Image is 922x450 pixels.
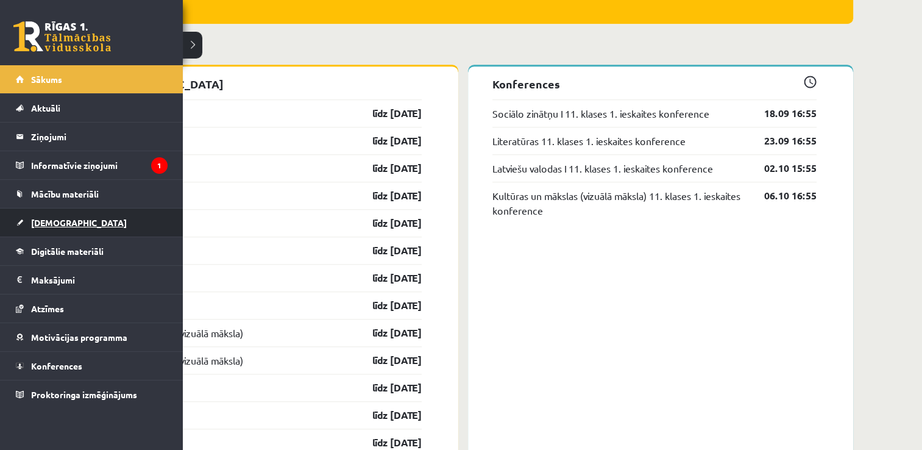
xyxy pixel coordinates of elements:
[492,76,817,92] p: Konferences
[78,43,848,59] p: Tuvākās aktivitātes
[492,188,746,218] a: Kultūras un mākslas (vizuālā māksla) 11. klases 1. ieskaites konference
[31,246,104,257] span: Digitālie materiāli
[746,134,817,148] a: 23.09 16:55
[31,217,127,228] span: [DEMOGRAPHIC_DATA]
[31,74,62,85] span: Sākums
[16,94,168,122] a: Aktuāli
[31,303,64,314] span: Atzīmes
[492,134,686,148] a: Literatūras 11. klases 1. ieskaites konference
[16,209,168,237] a: [DEMOGRAPHIC_DATA]
[31,151,168,179] legend: Informatīvie ziņojumi
[16,323,168,351] a: Motivācijas programma
[31,389,137,400] span: Proktoringa izmēģinājums
[351,298,422,313] a: līdz [DATE]
[351,271,422,285] a: līdz [DATE]
[16,352,168,380] a: Konferences
[351,353,422,368] a: līdz [DATE]
[16,180,168,208] a: Mācību materiāli
[16,237,168,265] a: Digitālie materiāli
[351,380,422,395] a: līdz [DATE]
[351,106,422,121] a: līdz [DATE]
[16,295,168,323] a: Atzīmes
[31,188,99,199] span: Mācību materiāli
[351,408,422,423] a: līdz [DATE]
[31,360,82,371] span: Konferences
[31,123,168,151] legend: Ziņojumi
[13,21,111,52] a: Rīgas 1. Tālmācības vidusskola
[31,332,127,343] span: Motivācijas programma
[492,106,709,121] a: Sociālo zinātņu I 11. klases 1. ieskaites konference
[492,161,713,176] a: Latviešu valodas I 11. klases 1. ieskaites konference
[351,243,422,258] a: līdz [DATE]
[16,123,168,151] a: Ziņojumi
[98,76,422,92] p: [DEMOGRAPHIC_DATA]
[351,326,422,340] a: līdz [DATE]
[151,157,168,174] i: 1
[16,65,168,93] a: Sākums
[31,102,60,113] span: Aktuāli
[16,380,168,409] a: Proktoringa izmēģinājums
[16,266,168,294] a: Maksājumi
[746,106,817,121] a: 18.09 16:55
[351,188,422,203] a: līdz [DATE]
[746,188,817,203] a: 06.10 16:55
[31,266,168,294] legend: Maksājumi
[351,216,422,230] a: līdz [DATE]
[746,161,817,176] a: 02.10 15:55
[351,161,422,176] a: līdz [DATE]
[351,435,422,450] a: līdz [DATE]
[16,151,168,179] a: Informatīvie ziņojumi1
[351,134,422,148] a: līdz [DATE]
